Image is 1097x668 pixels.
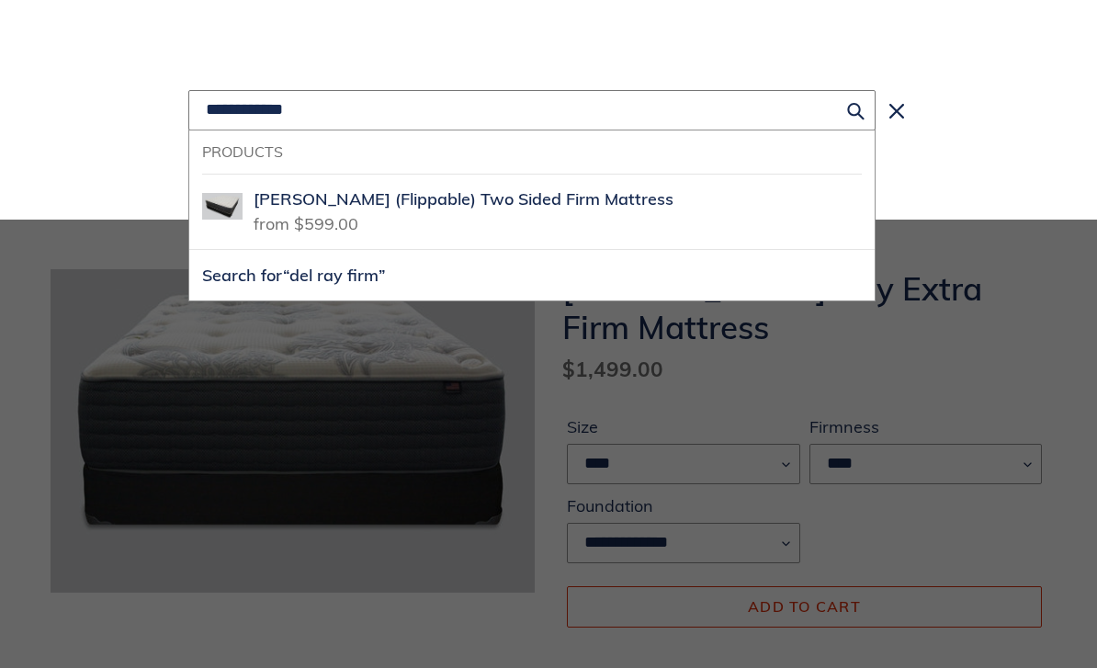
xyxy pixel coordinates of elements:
[254,189,673,210] span: [PERSON_NAME] (Flippable) Two Sided Firm Mattress
[189,174,875,249] a: Del Ray (Flippable) Two Sided Firm Mattress[PERSON_NAME] (Flippable) Two Sided Firm Mattressfrom ...
[202,143,862,161] h3: Products
[189,250,875,300] button: Search for“del ray firm”
[283,265,386,286] span: “del ray firm”
[202,187,243,227] img: Del Ray (Flippable) Two Sided Firm Mattress
[254,208,358,234] span: from $599.00
[188,90,876,130] input: Search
